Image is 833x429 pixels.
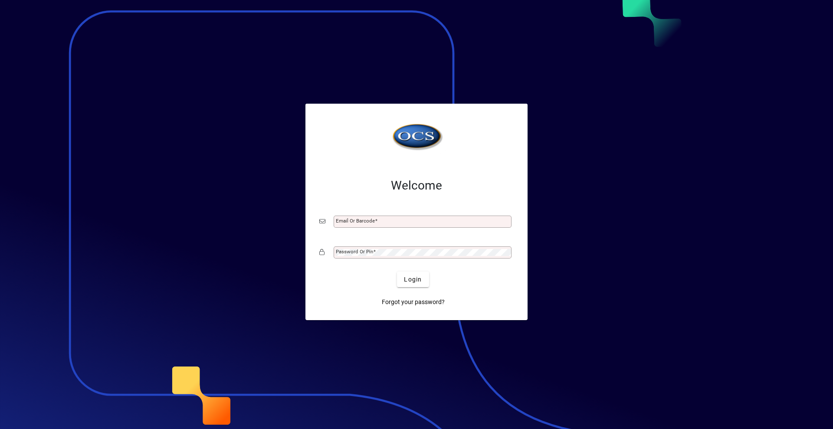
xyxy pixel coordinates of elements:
span: Forgot your password? [382,298,445,307]
mat-label: Email or Barcode [336,218,375,224]
h2: Welcome [319,178,514,193]
a: Forgot your password? [378,294,448,310]
button: Login [397,272,429,287]
mat-label: Password or Pin [336,249,373,255]
span: Login [404,275,422,284]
